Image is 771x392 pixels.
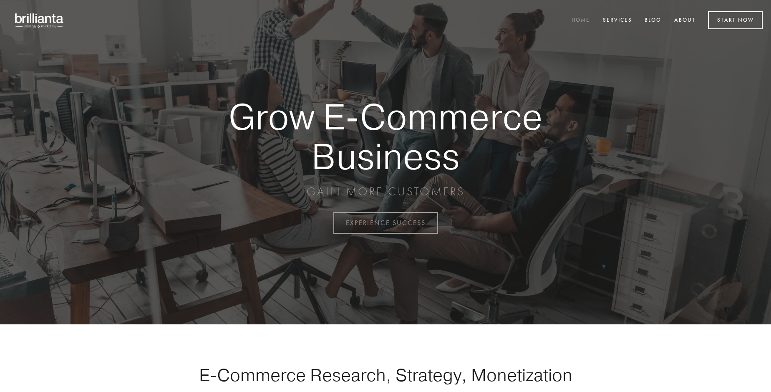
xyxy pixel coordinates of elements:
a: Home [566,14,595,28]
img: brillianta - research, strategy, marketing [8,8,71,33]
a: Start Now [708,11,763,29]
a: EXPERIENCE SUCCESS [333,212,438,234]
a: About [669,14,701,28]
p: GAIN MORE CUSTOMERS [199,184,572,199]
h1: E-Commerce Research, Strategy, Monetization [173,364,598,385]
strong: Grow E-Commerce Business [199,97,572,176]
a: Services [597,14,637,28]
a: Blog [639,14,667,28]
